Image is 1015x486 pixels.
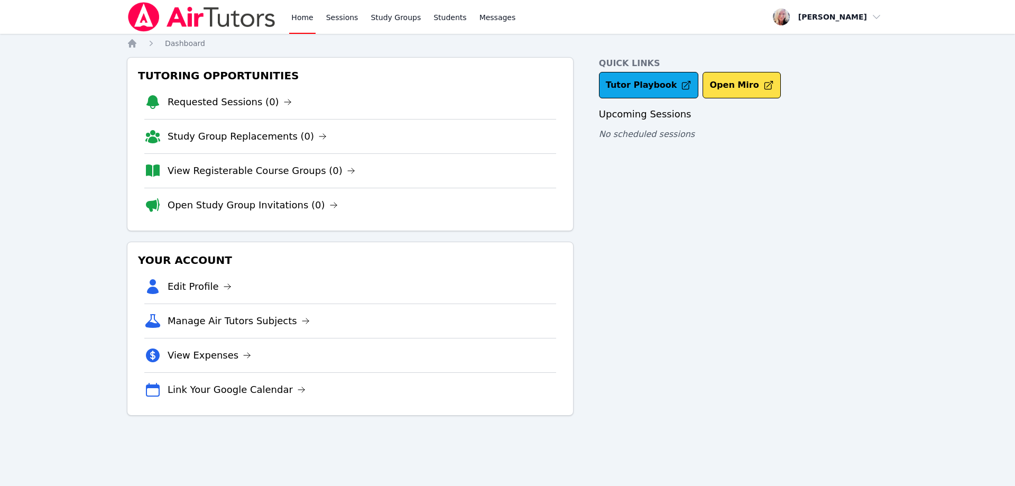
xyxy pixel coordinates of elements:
[168,382,306,397] a: Link Your Google Calendar
[703,72,780,98] button: Open Miro
[136,251,565,270] h3: Your Account
[136,66,565,85] h3: Tutoring Opportunities
[127,38,888,49] nav: Breadcrumb
[127,2,276,32] img: Air Tutors
[168,198,338,213] a: Open Study Group Invitations (0)
[168,163,355,178] a: View Registerable Course Groups (0)
[165,39,205,48] span: Dashboard
[165,38,205,49] a: Dashboard
[168,348,251,363] a: View Expenses
[599,57,888,70] h4: Quick Links
[168,279,232,294] a: Edit Profile
[168,129,327,144] a: Study Group Replacements (0)
[168,95,292,109] a: Requested Sessions (0)
[599,72,699,98] a: Tutor Playbook
[168,314,310,328] a: Manage Air Tutors Subjects
[599,107,888,122] h3: Upcoming Sessions
[599,129,695,139] span: No scheduled sessions
[479,12,516,23] span: Messages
